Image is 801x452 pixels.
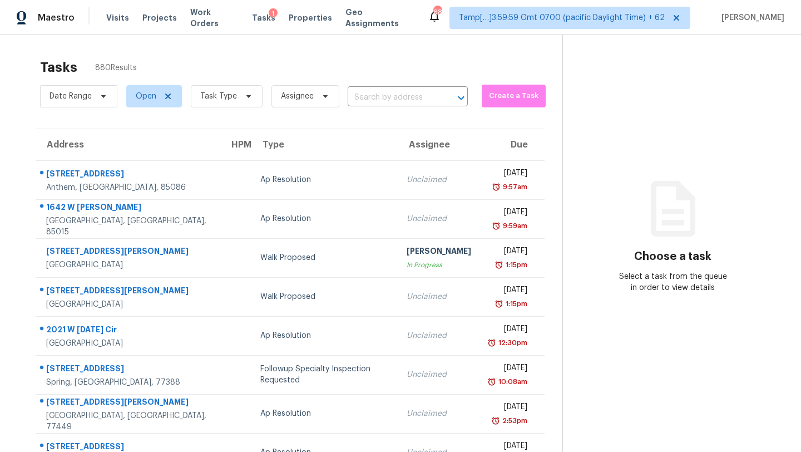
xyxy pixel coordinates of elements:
[269,8,278,19] div: 1
[407,174,471,185] div: Unclaimed
[492,181,501,193] img: Overdue Alarm Icon
[38,12,75,23] span: Maestro
[46,285,211,299] div: [STREET_ADDRESS][PERSON_NAME]
[492,220,501,232] img: Overdue Alarm Icon
[260,291,389,302] div: Walk Proposed
[136,91,156,102] span: Open
[487,90,540,102] span: Create a Task
[260,363,389,386] div: Followup Specialty Inspection Requested
[40,62,77,73] h2: Tasks
[46,182,211,193] div: Anthem, [GEOGRAPHIC_DATA], 85086
[190,7,239,29] span: Work Orders
[281,91,314,102] span: Assignee
[433,7,441,18] div: 685
[503,298,527,309] div: 1:15pm
[407,291,471,302] div: Unclaimed
[46,377,211,388] div: Spring, [GEOGRAPHIC_DATA], 77388
[487,376,496,387] img: Overdue Alarm Icon
[501,181,527,193] div: 9:57am
[46,168,211,182] div: [STREET_ADDRESS]
[491,415,500,426] img: Overdue Alarm Icon
[46,410,211,433] div: [GEOGRAPHIC_DATA], [GEOGRAPHIC_DATA], 77449
[618,271,728,293] div: Select a task from the queue in order to view details
[495,259,503,271] img: Overdue Alarm Icon
[46,259,211,271] div: [GEOGRAPHIC_DATA]
[482,85,546,107] button: Create a Task
[496,337,527,348] div: 12:30pm
[46,215,211,238] div: [GEOGRAPHIC_DATA], [GEOGRAPHIC_DATA], 85015
[480,129,545,160] th: Due
[220,129,251,160] th: HPM
[489,401,527,415] div: [DATE]
[200,91,237,102] span: Task Type
[398,129,480,160] th: Assignee
[348,89,437,106] input: Search by address
[407,213,471,224] div: Unclaimed
[407,408,471,419] div: Unclaimed
[407,259,471,271] div: In Progress
[46,202,211,215] div: 1642 W [PERSON_NAME]
[260,213,389,224] div: Ap Resolution
[496,376,527,387] div: 10:08am
[407,369,471,380] div: Unclaimed
[500,415,527,426] div: 2:53pm
[46,245,211,259] div: [STREET_ADDRESS][PERSON_NAME]
[501,220,527,232] div: 9:59am
[289,12,332,23] span: Properties
[260,330,389,341] div: Ap Resolution
[489,168,527,181] div: [DATE]
[95,62,137,73] span: 880 Results
[489,207,527,220] div: [DATE]
[142,12,177,23] span: Projects
[50,91,92,102] span: Date Range
[106,12,129,23] span: Visits
[36,129,220,160] th: Address
[407,245,471,259] div: [PERSON_NAME]
[495,298,503,309] img: Overdue Alarm Icon
[489,245,527,259] div: [DATE]
[260,174,389,185] div: Ap Resolution
[260,408,389,419] div: Ap Resolution
[489,284,527,298] div: [DATE]
[46,363,211,377] div: [STREET_ADDRESS]
[46,338,211,349] div: [GEOGRAPHIC_DATA]
[634,251,711,262] h3: Choose a task
[251,129,398,160] th: Type
[453,90,469,106] button: Open
[46,396,211,410] div: [STREET_ADDRESS][PERSON_NAME]
[459,12,665,23] span: Tamp[…]3:59:59 Gmt 0700 (pacific Daylight Time) + 62
[717,12,784,23] span: [PERSON_NAME]
[487,337,496,348] img: Overdue Alarm Icon
[407,330,471,341] div: Unclaimed
[489,362,527,376] div: [DATE]
[46,299,211,310] div: [GEOGRAPHIC_DATA]
[260,252,389,263] div: Walk Proposed
[46,324,211,338] div: 2021 W [DATE] Cir
[489,323,527,337] div: [DATE]
[345,7,414,29] span: Geo Assignments
[503,259,527,271] div: 1:15pm
[252,14,275,22] span: Tasks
